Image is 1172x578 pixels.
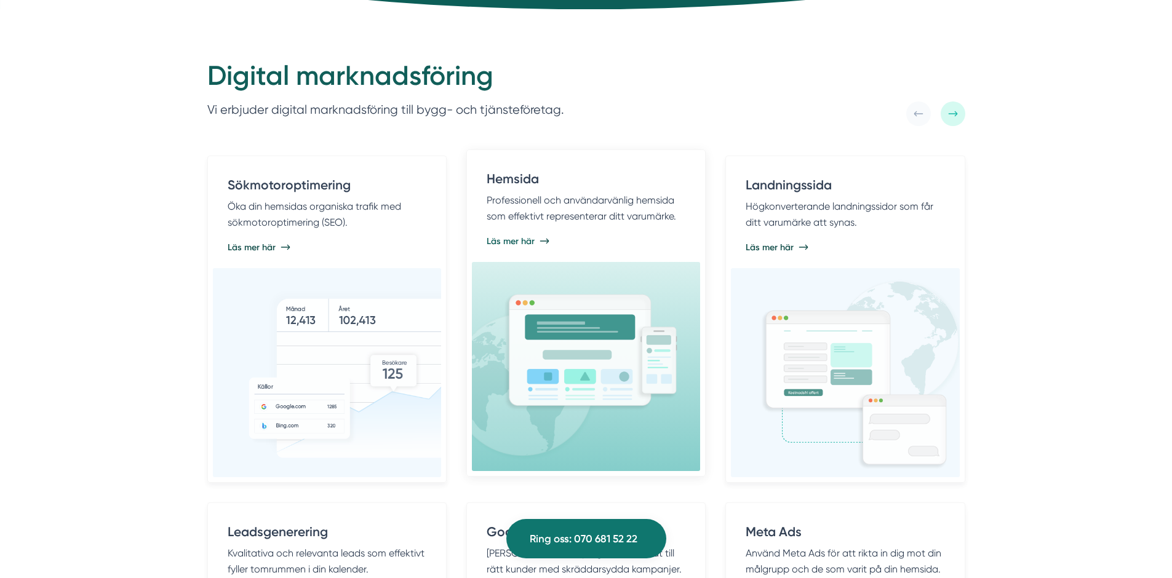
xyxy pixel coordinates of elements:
span: Läs mer här [746,241,794,253]
img: Sökmotoroptimering för bygg- och tjänsteföretag. [247,281,487,464]
a: Landningssida Högkonverterande landningssidor som får ditt varumärke att synas. Läs mer här Landn... [725,156,965,483]
h2: Digital marknadsföring [207,58,564,100]
p: Använd Meta Ads för att rikta in dig mot din målgrupp och de som varit på din hemsida. [746,545,944,577]
img: Landningssida för bygg- och tjänsteföretag. [759,274,968,471]
img: Hemsida för bygg- och tjänsteföretag. [445,292,679,465]
p: Professionell och användarvänlig hemsida som effektivt representerar ditt varumärke. [487,192,685,224]
span: Ring oss: 070 681 52 22 [530,531,637,547]
span: Läs mer här [487,235,535,247]
h4: Google Ads [487,523,685,545]
p: Kvalitativa och relevanta leads som effektivt fyller tomrummen i din kalender. [228,545,426,577]
h4: Sökmotoroptimering [228,176,426,199]
a: Ring oss: 070 681 52 22 [506,519,666,558]
p: [PERSON_NAME] din synlighet och nå ut till rätt kunder med skräddarsydda kampanjer. [487,545,685,577]
span: Läs mer här [228,241,276,253]
h4: Landningssida [746,176,944,199]
p: Vi erbjuder digital marknadsföring till bygg- och tjänsteföretag. [207,100,564,120]
h4: Leadsgenerering [228,523,426,545]
h4: Meta Ads [746,523,944,545]
h4: Hemsida [487,170,685,192]
p: Öka din hemsidas organiska trafik med sökmotoroptimering (SEO). [228,199,426,230]
p: Högkonverterande landningssidor som får ditt varumärke att synas. [746,199,944,230]
a: Hemsida Professionell och användarvänlig hemsida som effektivt representerar ditt varumärke. Läs ... [466,149,706,477]
a: Sökmotoroptimering Öka din hemsidas organiska trafik med sökmotoroptimering (SEO). Läs mer här Sö... [207,156,447,483]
